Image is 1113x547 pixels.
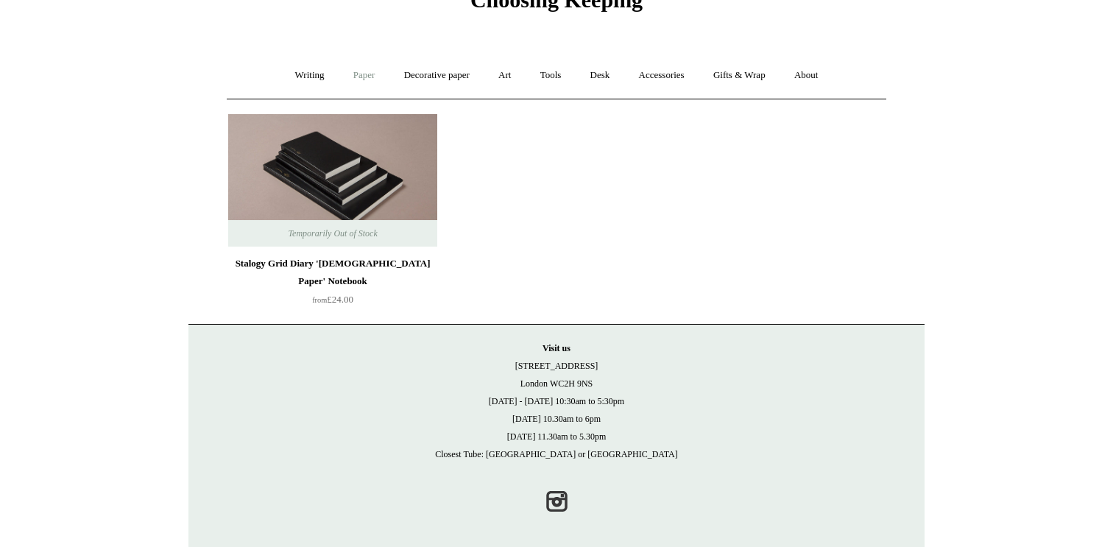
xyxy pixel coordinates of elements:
[577,56,623,95] a: Desk
[312,296,327,304] span: from
[312,294,353,305] span: £24.00
[543,343,570,353] strong: Visit us
[228,255,437,315] a: Stalogy Grid Diary '[DEMOGRAPHIC_DATA] Paper' Notebook from£24.00
[282,56,338,95] a: Writing
[527,56,575,95] a: Tools
[228,114,437,247] a: Stalogy Grid Diary 'Bible Paper' Notebook Stalogy Grid Diary 'Bible Paper' Notebook Temporarily O...
[203,339,910,463] p: [STREET_ADDRESS] London WC2H 9NS [DATE] - [DATE] 10:30am to 5:30pm [DATE] 10.30am to 6pm [DATE] 1...
[228,114,437,247] img: Stalogy Grid Diary 'Bible Paper' Notebook
[391,56,483,95] a: Decorative paper
[540,485,573,518] a: Instagram
[700,56,779,95] a: Gifts & Wrap
[485,56,524,95] a: Art
[626,56,698,95] a: Accessories
[232,255,434,290] div: Stalogy Grid Diary '[DEMOGRAPHIC_DATA] Paper' Notebook
[781,56,832,95] a: About
[273,220,392,247] span: Temporarily Out of Stock
[340,56,389,95] a: Paper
